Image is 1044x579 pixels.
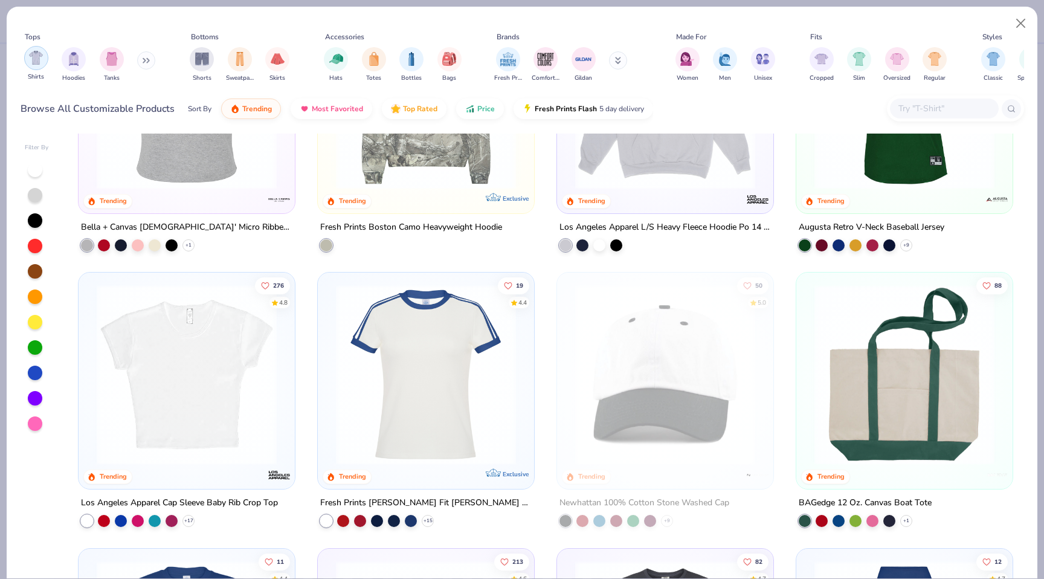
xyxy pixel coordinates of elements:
[532,47,559,83] button: filter button
[810,74,834,83] span: Cropped
[242,104,272,114] span: Trending
[24,47,48,83] button: filter button
[512,558,523,564] span: 213
[494,553,529,570] button: Like
[572,47,596,83] button: filter button
[810,31,822,42] div: Fits
[91,8,283,189] img: 52992e4f-a45f-431a-90ff-fda9c8197133
[494,47,522,83] button: filter button
[230,104,240,114] img: trending.gif
[575,74,592,83] span: Gildan
[399,47,424,83] div: filter for Bottles
[100,47,124,83] div: filter for Tanks
[532,74,559,83] span: Comfort Colors
[808,8,1000,189] img: bd841bdf-fb10-4456-86b0-19c9ad855866
[923,47,947,83] div: filter for Regular
[442,74,456,83] span: Bags
[193,74,211,83] span: Shorts
[928,52,942,66] img: Regular Image
[761,285,953,465] img: c9fea274-f619-4c4e-8933-45f8a9322603
[300,104,309,114] img: most_fav.gif
[572,47,596,83] div: filter for Gildan
[754,74,772,83] span: Unisex
[221,99,281,119] button: Trending
[401,74,422,83] span: Bottles
[737,553,768,570] button: Like
[503,194,529,202] span: Exclusive
[746,463,770,487] img: Newhattan logo
[755,283,762,289] span: 50
[329,52,343,66] img: Hats Image
[271,52,285,66] img: Skirts Image
[81,496,278,511] div: Los Angeles Apparel Cap Sleeve Baby Rib Crop Top
[226,47,254,83] div: filter for Sweatpants
[883,47,910,83] button: filter button
[497,31,520,42] div: Brands
[903,517,909,525] span: + 1
[575,50,593,68] img: Gildan Image
[499,50,517,68] img: Fresh Prints Image
[62,74,85,83] span: Hoodies
[477,104,495,114] span: Price
[536,50,555,68] img: Comfort Colors Image
[226,47,254,83] button: filter button
[362,47,386,83] button: filter button
[756,52,770,66] img: Unisex Image
[984,74,1003,83] span: Classic
[291,99,372,119] button: Most Favorited
[677,74,698,83] span: Women
[559,219,771,235] div: Los Angeles Apparel L/S Heavy Fleece Hoodie Po 14 Oz
[362,47,386,83] div: filter for Totes
[324,47,348,83] div: filter for Hats
[100,47,124,83] button: filter button
[494,47,522,83] div: filter for Fresh Prints
[62,47,86,83] div: filter for Hoodies
[976,277,1008,294] button: Like
[923,47,947,83] button: filter button
[853,74,865,83] span: Slim
[810,47,834,83] div: filter for Cropped
[405,52,418,66] img: Bottles Image
[810,47,834,83] button: filter button
[987,52,1000,66] img: Classic Image
[847,47,871,83] button: filter button
[746,187,770,211] img: Los Angeles Apparel logo
[903,241,909,248] span: + 9
[981,47,1005,83] button: filter button
[680,52,694,66] img: Women Image
[403,104,437,114] span: Top Rated
[265,47,289,83] button: filter button
[330,285,522,465] img: e5540c4d-e74a-4e58-9a52-192fe86bec9f
[984,187,1008,211] img: Augusta logo
[399,47,424,83] button: filter button
[391,104,401,114] img: TopRated.gif
[559,496,729,511] div: Newhattan 100% Cotton Stone Washed Cap
[924,74,946,83] span: Regular
[799,496,932,511] div: BAGedge 12 Oz. Canvas Boat Tote
[713,47,737,83] div: filter for Men
[569,8,761,189] img: 6531d6c5-84f2-4e2d-81e4-76e2114e47c4
[852,52,866,66] img: Slim Image
[256,277,291,294] button: Like
[498,277,529,294] button: Like
[24,46,48,82] div: filter for Shirts
[233,52,246,66] img: Sweatpants Image
[366,74,381,83] span: Totes
[675,47,700,83] div: filter for Women
[21,102,175,116] div: Browse All Customizable Products
[320,496,532,511] div: Fresh Prints [PERSON_NAME] Fit [PERSON_NAME] Shirt with Stripes
[814,52,828,66] img: Cropped Image
[718,52,732,66] img: Men Image
[976,553,1008,570] button: Like
[799,219,944,235] div: Augusta Retro V-Neck Baseball Jersey
[190,47,214,83] button: filter button
[675,47,700,83] button: filter button
[984,463,1008,487] img: BAGedge logo
[535,104,597,114] span: Fresh Prints Flash
[226,74,254,83] span: Sweatpants
[883,47,910,83] div: filter for Oversized
[28,73,44,82] span: Shirts
[105,52,118,66] img: Tanks Image
[994,558,1002,564] span: 12
[514,99,653,119] button: Fresh Prints Flash5 day delivery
